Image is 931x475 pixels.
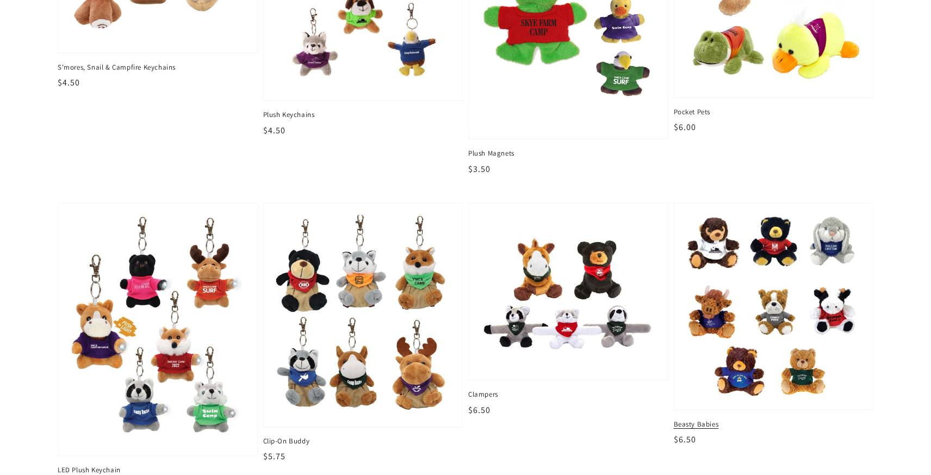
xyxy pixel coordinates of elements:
[58,465,258,475] span: LED Plush Keychain
[480,214,657,369] img: Clampers
[674,434,696,445] span: $6.50
[275,214,452,416] img: Clip-On Buddy
[58,77,80,88] span: $4.50
[263,110,463,120] span: Plush Keychains
[69,214,246,445] img: LED Plush Keychain
[682,211,865,402] img: Beasty Babies
[468,163,491,175] span: $3.50
[468,149,668,158] span: Plush Magnets
[263,451,285,462] span: $5.75
[263,436,463,446] span: Clip-On Buddy
[468,390,668,399] span: Clampers
[58,63,258,72] span: S'mores, Snail & Campfire Keychains
[674,420,874,429] span: Beasty Babies
[263,203,463,463] a: Clip-On Buddy Clip-On Buddy $5.75
[263,125,285,136] span: $4.50
[468,404,491,416] span: $6.50
[674,107,874,117] span: Pocket Pets
[674,203,874,447] a: Beasty Babies Beasty Babies $6.50
[674,121,696,133] span: $6.00
[468,203,668,417] a: Clampers Clampers $6.50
